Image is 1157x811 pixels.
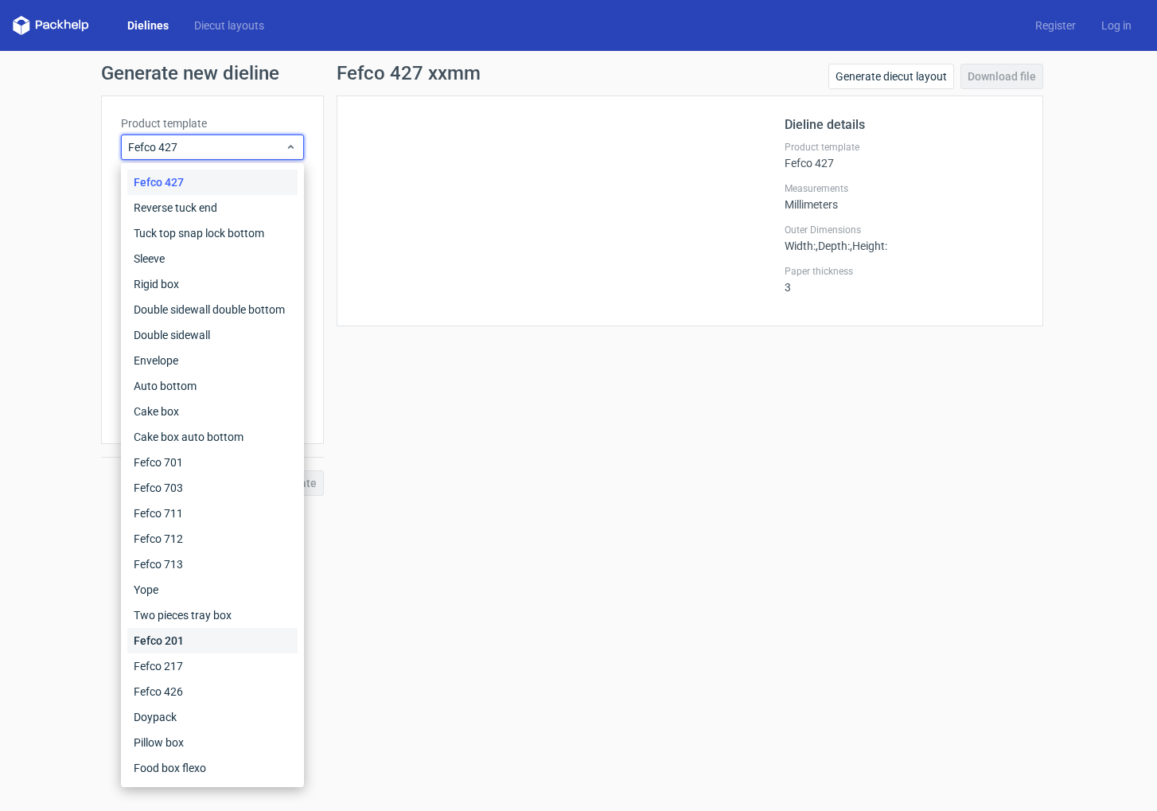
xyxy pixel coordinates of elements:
div: Fefco 427 [785,141,1023,170]
label: Outer Dimensions [785,224,1023,236]
h1: Fefco 427 xxmm [337,64,481,83]
label: Paper thickness [785,265,1023,278]
label: Product template [121,115,304,131]
div: Pillow box [127,730,298,755]
div: Fefco 711 [127,501,298,526]
a: Log in [1089,18,1144,33]
a: Register [1023,18,1089,33]
div: Fefco 712 [127,526,298,552]
div: Envelope [127,348,298,373]
div: Rigid box [127,271,298,297]
div: Fefco 713 [127,552,298,577]
span: Fefco 427 [128,139,285,155]
div: Reverse tuck end [127,195,298,220]
div: Food box flexo [127,755,298,781]
label: Product template [785,141,1023,154]
span: , Height : [850,240,887,252]
div: Doypack [127,704,298,730]
h1: Generate new dieline [101,64,1056,83]
div: Sleeve [127,246,298,271]
div: Cake box [127,399,298,424]
label: Measurements [785,182,1023,195]
div: 3 [785,265,1023,294]
div: Double sidewall double bottom [127,297,298,322]
span: Width : [785,240,816,252]
div: Fefco 427 [127,170,298,195]
div: Fefco 701 [127,450,298,475]
div: Auto bottom [127,373,298,399]
span: , Depth : [816,240,850,252]
div: Double sidewall [127,322,298,348]
div: Millimeters [785,182,1023,211]
a: Diecut layouts [181,18,277,33]
div: Yope [127,577,298,602]
h2: Dieline details [785,115,1023,135]
div: Fefco 703 [127,475,298,501]
a: Dielines [115,18,181,33]
a: Generate diecut layout [828,64,954,89]
div: Fefco 201 [127,628,298,653]
div: Tuck top snap lock bottom [127,220,298,246]
div: Cake box auto bottom [127,424,298,450]
div: Fefco 426 [127,679,298,704]
div: Two pieces tray box [127,602,298,628]
div: Fefco 217 [127,653,298,679]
